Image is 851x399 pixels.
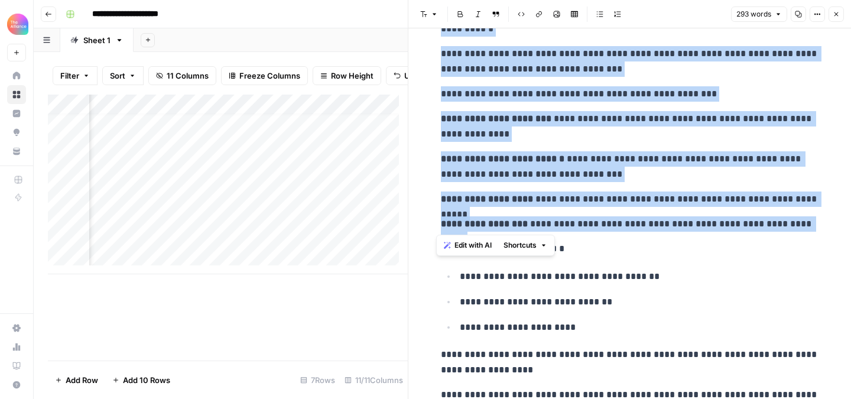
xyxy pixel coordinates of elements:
span: Add Row [66,374,98,386]
span: Filter [60,70,79,82]
a: Opportunities [7,123,26,142]
div: 7 Rows [295,371,340,390]
span: Shortcuts [504,240,537,251]
a: Settings [7,319,26,338]
div: Sheet 1 [83,34,111,46]
a: Learning Hub [7,356,26,375]
button: Undo [386,66,432,85]
a: Usage [7,338,26,356]
a: Browse [7,85,26,104]
a: Sheet 1 [60,28,134,52]
span: 293 words [736,9,771,20]
span: Add 10 Rows [123,374,170,386]
button: Row Height [313,66,381,85]
span: Edit with AI [454,240,492,251]
a: Your Data [7,142,26,161]
div: 11/11 Columns [340,371,408,390]
button: Shortcuts [499,238,552,253]
button: 293 words [731,7,787,22]
span: 11 Columns [167,70,209,82]
a: Insights [7,104,26,123]
button: Edit with AI [439,238,496,253]
button: Add 10 Rows [105,371,177,390]
button: Add Row [48,371,105,390]
button: Workspace: Alliance [7,9,26,39]
span: Sort [110,70,125,82]
span: Row Height [331,70,373,82]
button: Help + Support [7,375,26,394]
span: Freeze Columns [239,70,300,82]
a: Home [7,66,26,85]
button: 11 Columns [148,66,216,85]
button: Sort [102,66,144,85]
img: Alliance Logo [7,14,28,35]
button: Freeze Columns [221,66,308,85]
button: Filter [53,66,98,85]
